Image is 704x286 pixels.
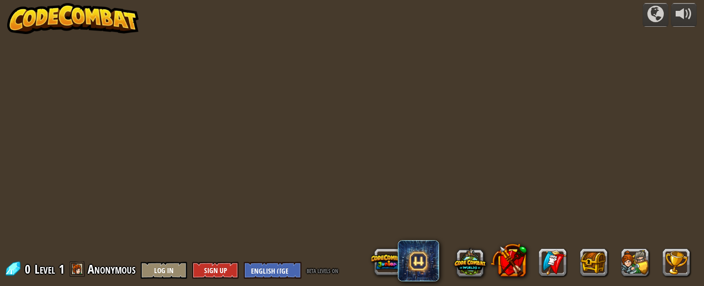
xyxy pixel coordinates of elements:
[192,262,239,279] button: Sign Up
[671,3,697,27] button: Adjust volume
[643,3,668,27] button: Campaigns
[35,261,55,278] span: Level
[141,262,187,279] button: Log In
[25,261,33,277] span: 0
[307,265,338,275] span: beta levels on
[7,3,139,34] img: CodeCombat - Learn how to code by playing a game
[59,261,64,277] span: 1
[88,261,136,277] span: Anonymous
